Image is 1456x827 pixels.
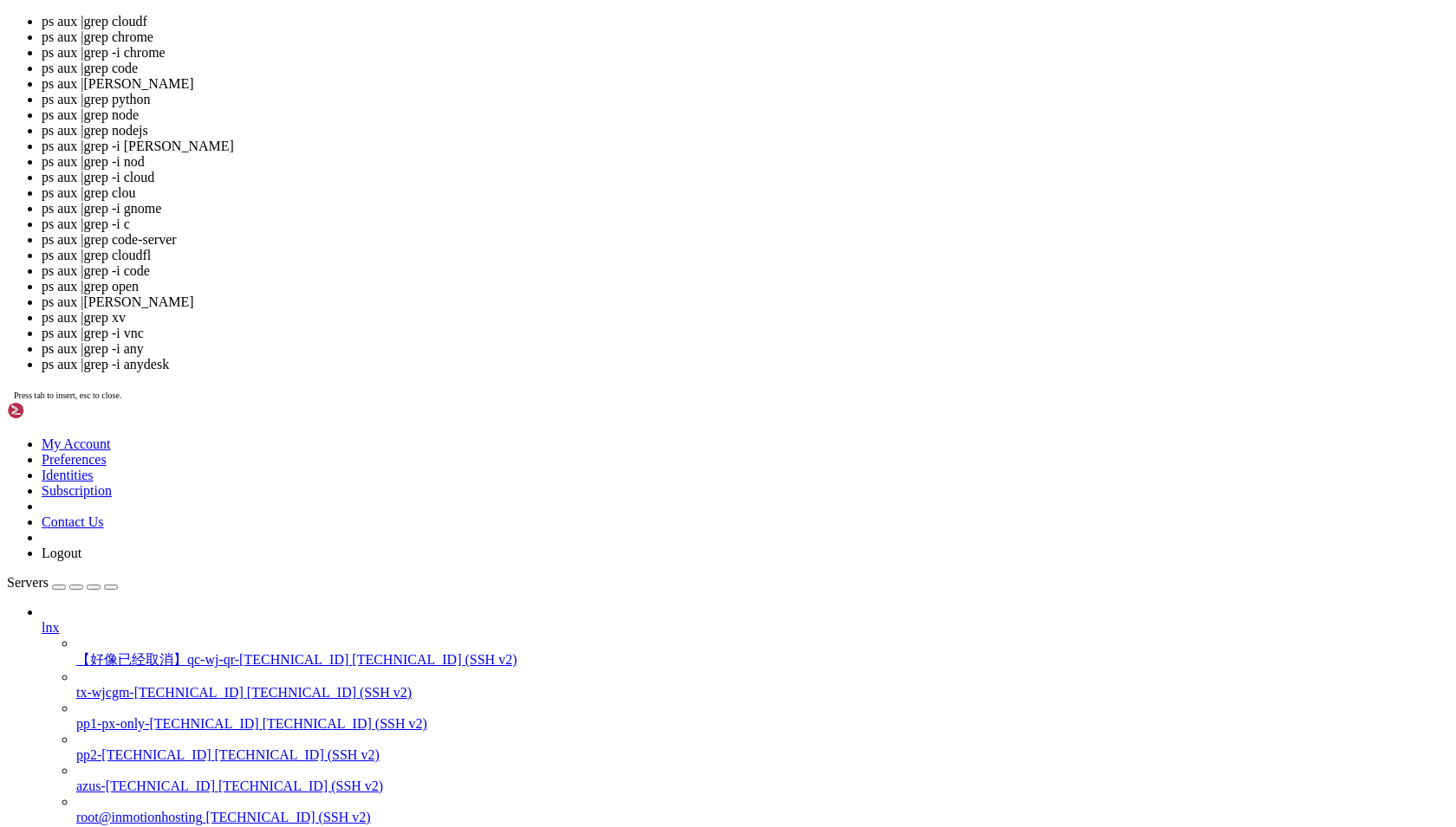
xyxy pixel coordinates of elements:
li: ps aux |grep -i c [42,216,1449,232]
li: ps aux |grep xv [42,310,1449,326]
li: ps aux |grep -i [PERSON_NAME] [42,139,1449,154]
span: 3215520 wjc 20 0 126956 32060 0 R 50.8 0.1 54:53.78 python3 [7,209,548,223]
x-row: 1608830 wjc 20 0 25028 9168 0 S 3.4 0.0 0:29.58 python3 [7,482,1229,497]
x-row: : $ ps aux |grep [7,698,1229,713]
span: cloudf [894,669,936,683]
li: ps aux |grep cloudfl [42,248,1449,263]
span: 2172464 root 20 0 0 0 0 R 2.1 0.0 0:03.80 kworker/15:2-mm_percpu_wq [7,511,673,525]
span: 2174476 wjc 20 0 985908 31612 0 R 65.8 0.1 0:27.84 npm [7,137,520,151]
span: Servers [7,575,49,590]
span: Press tab to insert, esc to close. [14,391,121,400]
li: ps aux |grep code [42,61,1449,76]
li: ps aux |grep chrome [42,29,1449,45]
x-row: 2172640 root 20 0 0 0 0 I 1.3 0.0 0:01.54 kworker/14:1-mm_percpu_wq [7,554,1229,569]
li: ps aux |grep cloudf [42,14,1449,29]
div: (29, 48) [218,698,225,713]
li: ps aux |grep -i anydesk [42,357,1449,372]
x-row: 2172429 root 20 0 0 0 0 I 1.0 0.0 0:02.31 kworker/7:2-mm_percpu_wq [7,598,1229,612]
li: ps aux |grep -i nod [42,154,1449,170]
a: tx-wjcgm-[TECHNICAL_ID] [TECHNICAL_ID] (SSH v2) [76,685,1449,701]
li: ps aux |grep -i code [42,263,1449,279]
x-row: 379641 wjc 20 0 31.3g 165652 0 S 13.5 0.5 2:16.71 [PERSON_NAME] [7,324,1229,339]
x-row: 3491704 wjc 20 0 1909992 628984 0 D 73.8 1.9 17077:08 node [7,65,1229,80]
x-row: 2172206 root 20 0 0 0 0 I 1.6 0.0 0:03.28 kworker/11:1-mm_percpu_wq [7,526,1229,540]
span: 1214920 wjc 20 0 31.3g 179400 176 R 14.8 0.5 4:37.78 [PERSON_NAME] [7,295,589,309]
x-row: 2147443 wjc 20 0 31.7g 593076 0 S 8.3 1.8 0:40.52 [PERSON_NAME] [7,396,1229,410]
x-row: 378953 wjc 20 0 450880 10152 240 S 4.4 0.0 2:53.23 python3 [7,468,1229,482]
a: Subscription [42,483,112,498]
span: cloudf [624,641,666,655]
li: ps aux |grep nodejs [42,123,1449,139]
a: 【好像已经取消】qc-wj-qr-[TECHNICAL_ID] [TECHNICAL_ID] (SSH v2) [76,651,1449,669]
li: ps aux |[PERSON_NAME] [42,294,1449,310]
span: tx-wjcgm-[TECHNICAL_ID] [76,685,244,700]
span: pp1-px-only-[TECHNICAL_ID] [76,716,259,731]
span: lnx [42,620,59,635]
x-row: Connection timed out [7,7,1229,22]
x-row: 538006 wjc 20 0 31.3g 166704 0 S 7.3 0.5 0:47.89 [PERSON_NAME] [7,410,1229,425]
li: ps aux |grep code-server [42,232,1449,248]
x-row: 1170824 wjc 20 0 31.4g 196728 0 S 5.7 0.6 5:59.99 [PERSON_NAME] [7,453,1229,468]
span: [TECHNICAL_ID] (SSH v2) [352,652,517,667]
li: tx-wjcgm-[TECHNICAL_ID] [TECHNICAL_ID] (SSH v2) [76,669,1449,701]
span: 1848570 wjc 20 0 277432 35808 556 R 46.1 0.1 138:16.60 python [7,223,541,236]
li: ps aux |grep node [42,107,1449,123]
x-row: 1028952 wjc 20 0 21.3g 93972 0 S 26.7 0.3 1:30.58 node [7,281,1229,295]
a: My Account [42,436,111,451]
span: 2174567 wjc 20 0 5556 232 0 S 27.5 0.0 0:01.06 tmux: client [7,266,582,280]
x-row: 1886992 wjc 20 0 24316 7052 1024 D 30.8 0.0 363:54.27 tmux: server [7,252,1229,267]
x-row: 2174496 wjc 20 0 986168 31676 0 D 72.0 0.1 0:29.15 npm [7,94,1229,108]
span: azus-[TECHNICAL_ID] [76,779,215,793]
span: cloudf [624,669,666,683]
a: azus-[TECHNICAL_ID] [TECHNICAL_ID] (SSH v2) [76,779,1449,794]
div: (0, 1) [7,22,14,36]
li: ps aux |grep python [42,92,1449,107]
span: root@inmotionhosting [76,810,202,824]
x-row: 1667 root 20 0 255692 5620 2628 S 10.1 0.0 3:16.22 NetworkManager [7,367,1229,382]
x-row: 378482 wjc 20 0 3515764 19544 0 S 59.6 0.1 60:50.59 python [7,151,1229,165]
x-row: wjc 1586549 1.1 0.0 1264404 16076 ? Sl [DATE] 8:42 /home/wjc/.local/bin/ lared tunnel --config /h... [7,669,1229,684]
x-row: 3274649 wjc 20 0 1310232 36748 664 D 1.6 0.1 0:22.51 node [7,539,1229,554]
span: [TECHNICAL_ID] (SSH v2) [215,747,380,762]
x-row: 2172904 wjc 20 0 17308 2440 0 S 7.3 0.0 0:04.87 sshd [7,424,1229,439]
x-row: 2157770 wjc 20 0 308232 38104 0 S 38.9 0.1 2:01.60 python3 [7,237,1229,252]
x-row: 2171958 root 20 0 0 0 0 I 1.0 0.0 0:04.83 kworker/12:2-mm_percpu_wq [7,568,1229,583]
a: lnx [42,620,1449,636]
span: [TECHNICAL_ID] (SSH v2) [218,779,383,793]
x-row: 3607203 wjc 20 0 1116316 20348 0 D 53.4 0.1 0:15.10 node [7,180,1229,195]
span: wjc@g9lktnku [7,698,90,712]
li: pp1-px-only-[TECHNICAL_ID] [TECHNICAL_ID] (SSH v2) [76,701,1449,732]
x-row: wjc 2174858 0.0 0.0 4024 1888 pts/14 S+ 11:44 0:00 grep --color=auto [7,683,1229,698]
span: [TECHNICAL_ID] (SSH v2) [205,810,370,824]
li: ps aux |grep open [42,279,1449,294]
a: Contact Us [42,514,104,529]
a: Logout [42,546,81,560]
li: ps aux |grep -i cloud [42,170,1449,185]
span: pp2-[TECHNICAL_ID] [76,747,211,762]
x-row: 1569227 wjc 20 0 31.6g 510456 0 S 14.8 1.6 14:52.21 [PERSON_NAME] [7,309,1229,324]
li: ps aux |grep clou [42,185,1449,201]
x-row: 775144 wjc 20 0 1264404 18420 0 S 158.0 0.1 65:45.34 cloudflared [7,22,1229,36]
x-row: 1981234 wjc 20 0 21.3g 77812 0 S 8.8 0.2 1:54.33 node [7,381,1229,396]
span: [TECHNICAL_ID] (SSH v2) [263,716,427,731]
span: 2174100 wjc 20 0 8992 2528 628 R 11.9 0.0 0:12.70 top [7,338,520,352]
span: cloudf [894,641,936,655]
li: azus-[TECHNICAL_ID] [TECHNICAL_ID] (SSH v2) [76,763,1449,794]
x-row: 1874417 wjc 20 0 158316 36124 1092 D 69.7 0.1 20:30.47 python3 [7,107,1229,122]
li: ps aux |grep -i chrome [42,45,1449,61]
x-row: p [7,655,1229,669]
span: [TECHNICAL_ID] (SSH v2) [247,685,412,700]
x-row: 2172605 root 20 0 0 0 0 I 1.0 0.0 0:02.27 kworker/13:0-mm_percpu_wq q [7,611,1229,626]
span: ~ [97,698,104,712]
span: PID USER PR NI VIRT RES SHR S %CPU %MEM TIME+ COMMAND [7,7,520,22]
x-row: 2174544 root 20 0 16184 2844 1100 D 68.1 0.0 0:20.03 sshd [7,122,1229,137]
li: ps aux |grep -i gnome [42,201,1449,216]
img: Shellngn [7,402,107,419]
a: pp2-[TECHNICAL_ID] [TECHNICAL_ID] (SSH v2) [76,747,1449,763]
span: 180 root 20 0 0 0 0 R 83.4 0.0 7:51.02 kswapd0 [7,36,520,49]
x-row: 2090006 wjc 20 0 1392160 32780 0 S 2.3 0.1 0:56.68 node [7,496,1229,511]
li: pp2-[TECHNICAL_ID] [TECHNICAL_ID] (SSH v2) [76,732,1449,763]
x-row: 3607236 wjc 20 0 11.8g 597244 0 D 51.8 1.8 50:29.07 node [7,194,1229,209]
x-row: 1586549 wjc 20 0 1264404 16076 0 S 74.4 0.0 8:38.39 cloudflared [7,50,1229,65]
li: ps aux |[PERSON_NAME] [42,76,1449,92]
